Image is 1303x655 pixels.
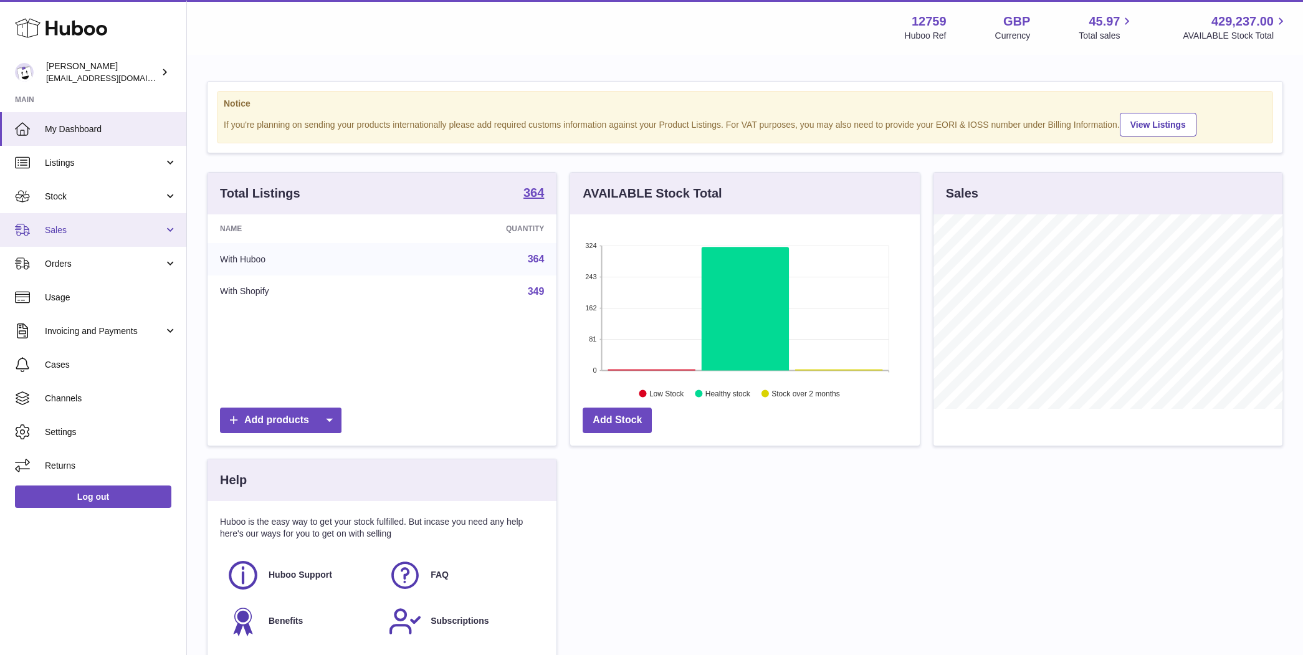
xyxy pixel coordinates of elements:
[1003,13,1030,30] strong: GBP
[45,123,177,135] span: My Dashboard
[46,60,158,84] div: [PERSON_NAME]
[220,408,341,433] a: Add products
[269,615,303,627] span: Benefits
[224,111,1266,136] div: If you're planning on sending your products internationally please add required customs informati...
[523,186,544,199] strong: 364
[45,393,177,404] span: Channels
[1079,30,1134,42] span: Total sales
[220,516,544,540] p: Huboo is the easy way to get your stock fulfilled. But incase you need any help here's our ways f...
[269,569,332,581] span: Huboo Support
[45,292,177,304] span: Usage
[523,186,544,201] a: 364
[585,304,596,312] text: 162
[45,359,177,371] span: Cases
[224,98,1266,110] strong: Notice
[388,605,538,638] a: Subscriptions
[705,390,751,398] text: Healthy stock
[1120,113,1196,136] a: View Listings
[528,254,545,264] a: 364
[45,460,177,472] span: Returns
[208,275,396,308] td: With Shopify
[1183,13,1288,42] a: 429,237.00 AVAILABLE Stock Total
[1211,13,1274,30] span: 429,237.00
[45,157,164,169] span: Listings
[431,615,489,627] span: Subscriptions
[905,30,947,42] div: Huboo Ref
[995,30,1031,42] div: Currency
[15,63,34,82] img: sofiapanwar@unndr.com
[528,286,545,297] a: 349
[208,243,396,275] td: With Huboo
[220,472,247,489] h3: Help
[220,185,300,202] h3: Total Listings
[772,390,840,398] text: Stock over 2 months
[388,558,538,592] a: FAQ
[585,242,596,249] text: 324
[1079,13,1134,42] a: 45.97 Total sales
[431,569,449,581] span: FAQ
[226,605,376,638] a: Benefits
[1089,13,1120,30] span: 45.97
[45,426,177,438] span: Settings
[45,258,164,270] span: Orders
[396,214,556,243] th: Quantity
[589,335,597,343] text: 81
[585,273,596,280] text: 243
[946,185,978,202] h3: Sales
[583,408,652,433] a: Add Stock
[45,325,164,337] span: Invoicing and Payments
[45,191,164,203] span: Stock
[912,13,947,30] strong: 12759
[226,558,376,592] a: Huboo Support
[46,73,183,83] span: [EMAIL_ADDRESS][DOMAIN_NAME]
[649,390,684,398] text: Low Stock
[45,224,164,236] span: Sales
[208,214,396,243] th: Name
[15,485,171,508] a: Log out
[593,366,597,374] text: 0
[583,185,722,202] h3: AVAILABLE Stock Total
[1183,30,1288,42] span: AVAILABLE Stock Total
